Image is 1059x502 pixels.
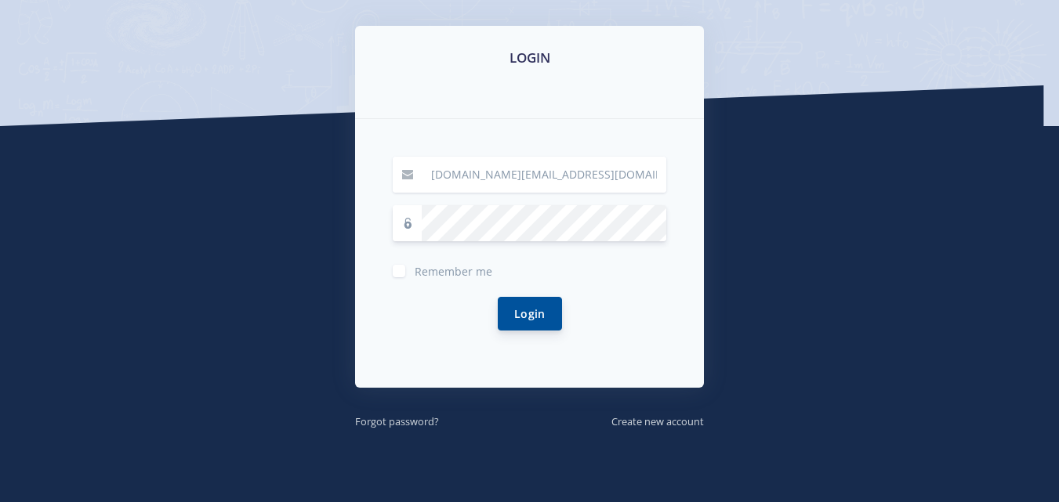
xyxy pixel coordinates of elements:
[611,412,704,429] a: Create new account
[355,412,439,429] a: Forgot password?
[611,414,704,428] small: Create new account
[355,414,439,428] small: Forgot password?
[415,264,492,279] span: Remember me
[498,297,562,330] button: Login
[374,48,685,68] h3: LOGIN
[422,157,666,193] input: Email / User ID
